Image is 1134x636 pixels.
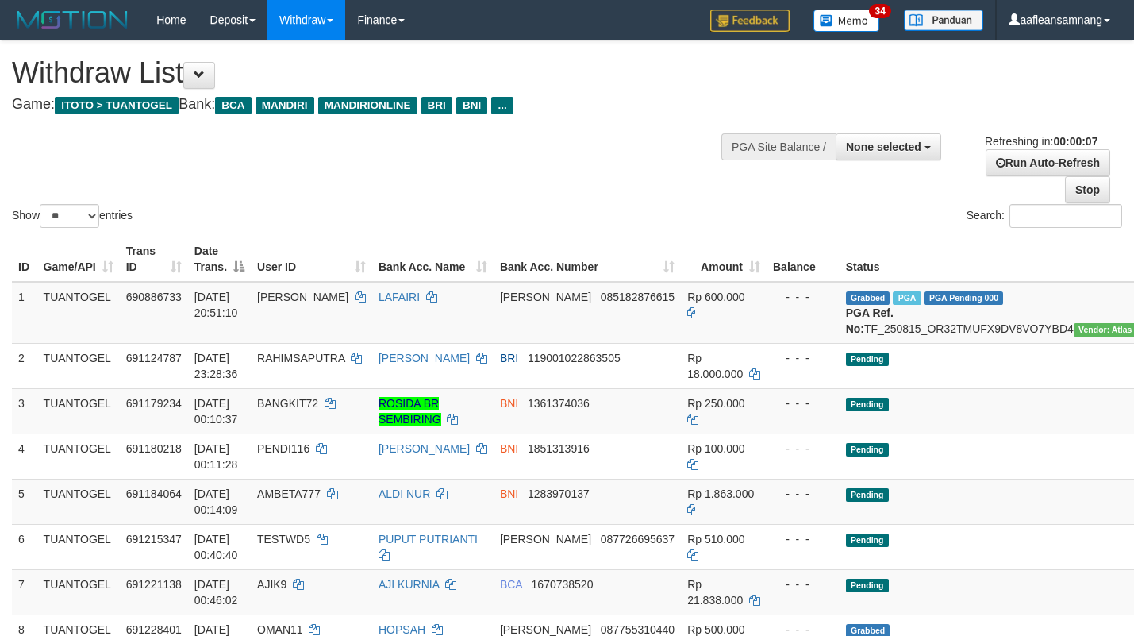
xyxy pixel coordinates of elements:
th: Date Trans.: activate to sort column descending [188,237,251,282]
span: None selected [846,141,921,153]
span: Pending [846,353,889,366]
img: MOTION_logo.png [12,8,133,32]
span: Pending [846,579,889,592]
span: Rp 21.838.000 [687,578,743,607]
span: [DATE] 00:46:02 [194,578,238,607]
span: Copy 1283970137 to clipboard [528,488,590,500]
span: BNI [500,488,518,500]
span: Copy 1670738520 to clipboard [532,578,594,591]
span: 691228401 [126,623,182,636]
span: 691124787 [126,352,182,364]
span: Rp 500.000 [687,623,744,636]
span: 691221138 [126,578,182,591]
button: None selected [836,133,941,160]
span: Rp 510.000 [687,533,744,545]
strong: 00:00:07 [1053,135,1097,148]
span: OMAN11 [257,623,303,636]
div: - - - [773,289,833,305]
td: TUANTOGEL [37,434,120,479]
span: ITOTO > TUANTOGEL [55,97,179,114]
th: User ID: activate to sort column ascending [251,237,372,282]
span: Pending [846,398,889,411]
span: PENDI116 [257,442,309,455]
span: BNI [456,97,487,114]
td: 2 [12,343,37,388]
td: 4 [12,434,37,479]
span: [PERSON_NAME] [500,533,591,545]
div: - - - [773,395,833,411]
span: Copy 1361374036 to clipboard [528,397,590,410]
span: Pending [846,488,889,502]
span: BCA [500,578,522,591]
span: BRI [421,97,452,114]
a: ROSIDA BR SEMBIRING [379,397,441,426]
span: [DATE] 00:10:37 [194,397,238,426]
select: Showentries [40,204,99,228]
span: Copy 119001022863505 to clipboard [528,352,621,364]
label: Show entries [12,204,133,228]
span: Pending [846,443,889,457]
a: LAFAIRI [379,291,420,303]
span: BCA [215,97,251,114]
span: 691179234 [126,397,182,410]
span: MANDIRI [256,97,314,114]
span: MANDIRIONLINE [318,97,417,114]
a: ALDI NUR [379,488,430,500]
span: Copy 087726695637 to clipboard [601,533,675,545]
div: - - - [773,441,833,457]
a: Stop [1065,176,1110,203]
span: Rp 600.000 [687,291,744,303]
a: AJI KURNIA [379,578,439,591]
td: 5 [12,479,37,524]
span: Marked by aafchonlypin [893,291,921,305]
input: Search: [1009,204,1122,228]
th: Amount: activate to sort column ascending [681,237,767,282]
span: 691215347 [126,533,182,545]
span: 691180218 [126,442,182,455]
div: - - - [773,531,833,547]
span: AJIK9 [257,578,286,591]
span: Refreshing in: [985,135,1097,148]
th: Trans ID: activate to sort column ascending [120,237,188,282]
span: 690886733 [126,291,182,303]
span: BANGKIT72 [257,397,318,410]
b: PGA Ref. No: [846,306,894,335]
td: 1 [12,282,37,344]
span: [DATE] 00:11:28 [194,442,238,471]
span: Rp 100.000 [687,442,744,455]
th: ID [12,237,37,282]
span: [DATE] 23:28:36 [194,352,238,380]
h1: Withdraw List [12,57,740,89]
span: TESTWD5 [257,533,310,545]
a: [PERSON_NAME] [379,352,470,364]
td: TUANTOGEL [37,343,120,388]
td: 6 [12,524,37,569]
span: RAHIMSAPUTRA [257,352,344,364]
td: TUANTOGEL [37,388,120,434]
img: Feedback.jpg [710,10,790,32]
img: Button%20Memo.svg [813,10,880,32]
th: Bank Acc. Name: activate to sort column ascending [372,237,494,282]
span: Rp 250.000 [687,397,744,410]
span: BNI [500,442,518,455]
span: Rp 1.863.000 [687,488,754,500]
span: Copy 087755310440 to clipboard [601,623,675,636]
span: [DATE] 00:40:40 [194,533,238,561]
a: PUPUT PUTRIANTI [379,533,478,545]
td: TUANTOGEL [37,569,120,615]
span: Pending [846,534,889,547]
a: [PERSON_NAME] [379,442,470,455]
div: - - - [773,486,833,502]
span: [PERSON_NAME] [500,623,591,636]
span: ... [491,97,513,114]
div: PGA Site Balance / [721,133,836,160]
span: 691184064 [126,488,182,500]
td: TUANTOGEL [37,282,120,344]
td: TUANTOGEL [37,524,120,569]
span: BRI [500,352,518,364]
a: Run Auto-Refresh [986,149,1110,176]
span: 34 [869,4,890,18]
label: Search: [967,204,1122,228]
div: - - - [773,350,833,366]
span: AMBETA777 [257,488,321,500]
